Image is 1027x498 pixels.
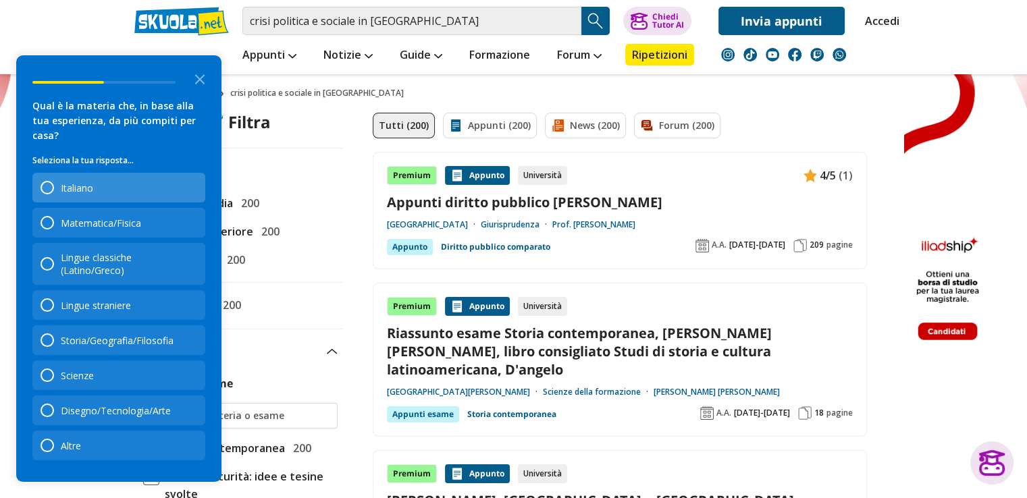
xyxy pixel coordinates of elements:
span: crisi politica e sociale in [GEOGRAPHIC_DATA] [230,82,409,105]
img: Appunti contenuto [450,169,464,182]
span: 200 [288,439,311,457]
div: Appunto [445,297,510,316]
span: 18 [814,408,824,418]
div: Università [518,297,567,316]
div: Appunto [387,239,433,255]
span: 200 [217,296,241,314]
div: Disegno/Tecnologia/Arte [61,404,171,417]
div: Lingue classiche (Latino/Greco) [32,243,205,285]
a: Tutti (200) [373,113,435,138]
a: Accedi [865,7,893,35]
p: Seleziona la tua risposta... [32,154,205,167]
span: [DATE]-[DATE] [729,240,785,250]
img: WhatsApp [833,48,846,61]
div: Qual è la materia che, in base alla tua esperienza, da più compiti per casa? [32,99,205,143]
span: 200 [236,194,259,212]
img: Forum filtro contenuto [640,119,654,132]
span: pagine [826,240,853,250]
a: News (200) [545,113,626,138]
div: Appunti esame [387,406,459,422]
a: [GEOGRAPHIC_DATA][PERSON_NAME] [387,387,543,397]
img: tiktok [743,48,757,61]
div: Filtra [209,113,271,132]
div: Premium [387,297,437,316]
a: Ripetizioni [625,44,694,65]
a: Invia appunti [718,7,845,35]
a: Formazione [466,44,533,68]
img: Pagine [798,406,812,420]
div: Università [518,166,567,185]
img: Appunti filtro contenuto [449,119,463,132]
div: Premium [387,166,437,185]
a: Notizie [320,44,376,68]
span: Storia Contemporanea [159,439,285,457]
a: [GEOGRAPHIC_DATA] [387,219,481,230]
img: News filtro contenuto [551,119,564,132]
img: Cerca appunti, riassunti o versioni [585,11,606,31]
div: Matematica/Fisica [61,217,141,229]
a: Storia contemporanea [467,406,556,422]
span: A.A. [716,408,731,418]
div: Premium [387,464,437,483]
span: (1) [839,167,853,184]
div: Italiano [61,182,93,194]
div: Disegno/Tecnologia/Arte [32,395,205,425]
input: Ricerca materia o esame [167,409,331,422]
img: youtube [766,48,779,61]
a: Prof. [PERSON_NAME] [552,219,635,230]
img: facebook [788,48,801,61]
img: Appunti contenuto [804,169,817,182]
img: Pagine [793,239,807,252]
span: 200 [221,251,245,269]
div: Appunto [445,464,510,483]
a: Diritto pubblico comparato [441,239,550,255]
img: Anno accademico [695,239,709,252]
a: Scienze della formazione [543,387,654,397]
span: A.A. [712,240,727,250]
img: Appunti contenuto [450,300,464,313]
div: Altre [61,439,81,452]
a: Riassunto esame Storia contemporanea, [PERSON_NAME] [PERSON_NAME], libro consigliato Studi di sto... [387,324,853,379]
a: Giurisprudenza [481,219,552,230]
div: Survey [16,55,221,482]
div: Altre [32,431,205,460]
div: Lingue straniere [61,299,131,312]
div: Scienze [61,369,94,382]
a: Appunti (200) [443,113,537,138]
div: Storia/Geografia/Filosofia [61,334,174,347]
button: Close the survey [186,65,213,92]
div: Lingue straniere [32,290,205,320]
span: 200 [256,223,280,240]
a: [PERSON_NAME] [PERSON_NAME] [654,387,780,397]
div: Appunto [445,166,510,185]
div: Università [518,464,567,483]
div: Chiedi Tutor AI [652,13,683,29]
img: instagram [721,48,735,61]
a: Guide [396,44,446,68]
input: Cerca appunti, riassunti o versioni [242,7,581,35]
button: Search Button [581,7,610,35]
div: Storia/Geografia/Filosofia [32,325,205,355]
button: ChiediTutor AI [623,7,691,35]
span: pagine [826,408,853,418]
img: twitch [810,48,824,61]
a: Appunti diritto pubblico [PERSON_NAME] [387,193,853,211]
div: Matematica/Fisica [32,208,205,238]
img: Anno accademico [700,406,714,420]
img: Apri e chiudi sezione [327,349,338,354]
a: Forum [554,44,605,68]
div: Scienze [32,360,205,390]
img: Appunti contenuto [450,467,464,480]
span: [DATE]-[DATE] [734,408,790,418]
span: 4/5 [820,167,836,184]
div: Lingue classiche (Latino/Greco) [61,251,197,277]
span: 209 [810,240,824,250]
div: Italiano [32,173,205,202]
a: Forum (200) [634,113,720,138]
a: Appunti [239,44,300,68]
